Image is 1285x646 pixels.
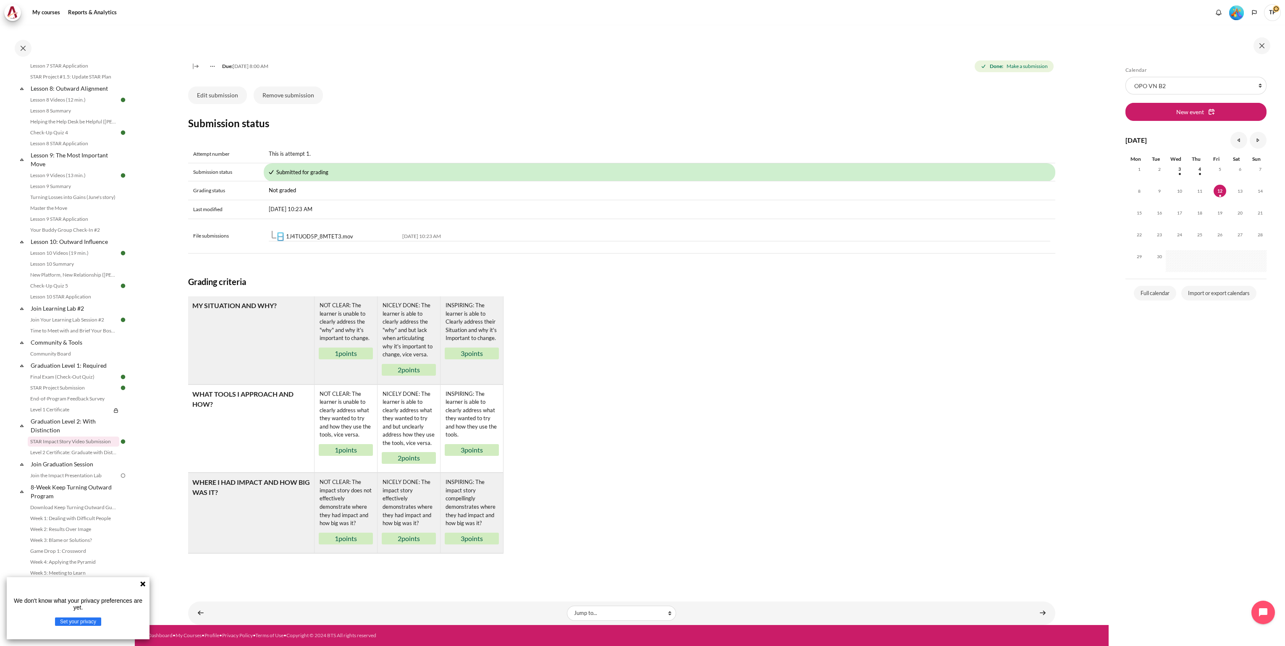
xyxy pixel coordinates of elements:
span: 16 [1153,207,1166,219]
div: points [319,444,373,456]
th: Submission status [188,163,264,181]
strong: Due: [222,63,233,69]
div: NICELY DONE: The learner is able to clearly address the "why" and but lack when articulating why ... [382,301,436,360]
span: Tue [1152,156,1160,162]
span: Collapse [18,155,26,164]
td: Today [1206,185,1226,207]
td: Level NOT CLEAR: The learner is unable to clearly address the &quot;why&quot; and why it's import... [314,296,377,384]
strong: Done: [990,63,1003,70]
a: Week 1: Dealing with Difficult People [28,513,119,523]
span: 28 [1254,228,1267,241]
h3: Submission status [188,117,1055,130]
td: Level NOT CLEAR: The impact story does not effectively demonstrate where they had impact and how ... [314,473,377,552]
img: Done [119,438,127,445]
th: Grading status [188,181,264,200]
a: Lesson 7 STAR Application [28,61,119,71]
tr: Levels group [314,385,503,473]
img: Done [119,316,127,324]
td: Criterion MY SITUATION AND WHY? [188,296,314,384]
span: 1 [1133,163,1146,175]
span: 9 [1153,185,1166,197]
a: Join the Impact Presentation Lab [28,471,119,481]
span: Sat [1233,156,1240,162]
a: Copyright © 2024 BTS All rights reserved [286,632,376,638]
a: Wednesday, 3 September events [1173,167,1186,172]
a: Level #5 [1226,5,1247,20]
a: Community Board [28,349,119,359]
span: 3 [461,446,464,454]
div: NICELY DONE: The impact story effectively demonstrates where they had impact and how big was it? [382,477,436,528]
a: Lesson 9 Videos (13 min.) [28,170,119,180]
img: Architeck [7,6,18,19]
div: points [445,533,499,544]
a: Final Exam (Check-Out Quiz) [28,372,119,382]
span: 27 [1234,228,1246,241]
span: TP [1264,4,1281,21]
span: 3 [1173,163,1186,175]
span: 13 [1234,185,1246,197]
a: STAR Impact Story Video Submission [28,437,119,447]
a: Master the Move [28,203,119,213]
span: 1 [335,534,338,542]
span: Collapse [18,304,26,313]
span: 7 [1254,163,1267,175]
div: NOT CLEAR: The impact story does not effectively demonstrate where they had impact and how big wa... [319,477,373,528]
span: 1 [335,349,338,357]
span: 22 [1133,228,1146,241]
a: Lesson 10: Outward Influence [29,236,119,247]
a: Lesson 10 STAR Application [28,292,119,302]
img: Done [119,282,127,290]
a: ◄ End-of-Program Feedback Survey [192,605,209,621]
div: NICELY DONE: The learner is able to clearly address what they wanted to try and but unclearly add... [382,389,436,448]
h5: Calendar [1125,67,1267,73]
a: My courses [29,4,63,21]
span: 10 [1173,185,1186,197]
a: Week 5: Meeting to Learn [28,568,119,578]
span: 5 [1214,163,1226,175]
span: 30 [1153,250,1166,263]
span: 8 [1133,185,1146,197]
h4: [DATE] [1125,135,1147,145]
div: points [445,348,499,359]
img: Done [119,172,127,179]
a: Turning Losses into Gains (June's story) [28,192,119,202]
button: Set your privacy [55,617,101,626]
span: 3 [461,349,464,357]
span: Sun [1252,156,1261,162]
span: 3 [461,534,464,542]
span: 23 [1153,228,1166,241]
h4: Grading criteria [188,275,1055,288]
a: Privacy Policy [222,632,253,638]
a: Time to Meet with and Brief Your Boss #2 [28,326,119,336]
a: 8-Week Keep Turning Outward Program [29,481,119,502]
td: Level NOT CLEAR: The learner is unable to clearly address what they wanted to try and how they us... [314,385,377,473]
a: Level 2 Certificate: Graduate with Distinction [28,447,119,458]
a: Import or export calendars [1181,286,1256,301]
span: 20 [1234,207,1246,219]
a: Join Learning Lab #2 [29,303,119,314]
button: Remove submission [254,86,323,104]
span: Collapse [18,421,26,430]
span: 2 [398,366,401,374]
a: Terms of Use [255,632,283,638]
td: Submitted for grading [264,163,1055,181]
span: 19 [1214,207,1226,219]
div: INSPIRING: The learner is able to Clearly address their Situation and why it's Important to change. [445,301,499,343]
a: Profile [205,632,219,638]
span: Collapse [18,84,26,93]
a: Level 2 Certificate: Graduate with Distinction ► [1034,605,1051,621]
a: Lesson 8 STAR Application [28,139,119,149]
img: Done [119,384,127,392]
button: Edit submission [188,86,247,104]
a: Lesson 8 Summary [28,106,119,116]
span: Collapse [18,338,26,347]
a: Week 2: Results Over Image [28,524,119,534]
span: 29 [1133,250,1146,263]
span: 25 [1193,228,1206,241]
a: Level 1 Certificate [28,405,111,415]
span: 2 [1153,163,1166,175]
img: Level #5 [1229,5,1244,20]
td: Criterion WHAT TOOLS I APPROACH AND HOW? [188,384,314,473]
a: Check-Up Quiz 4 [28,128,119,138]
